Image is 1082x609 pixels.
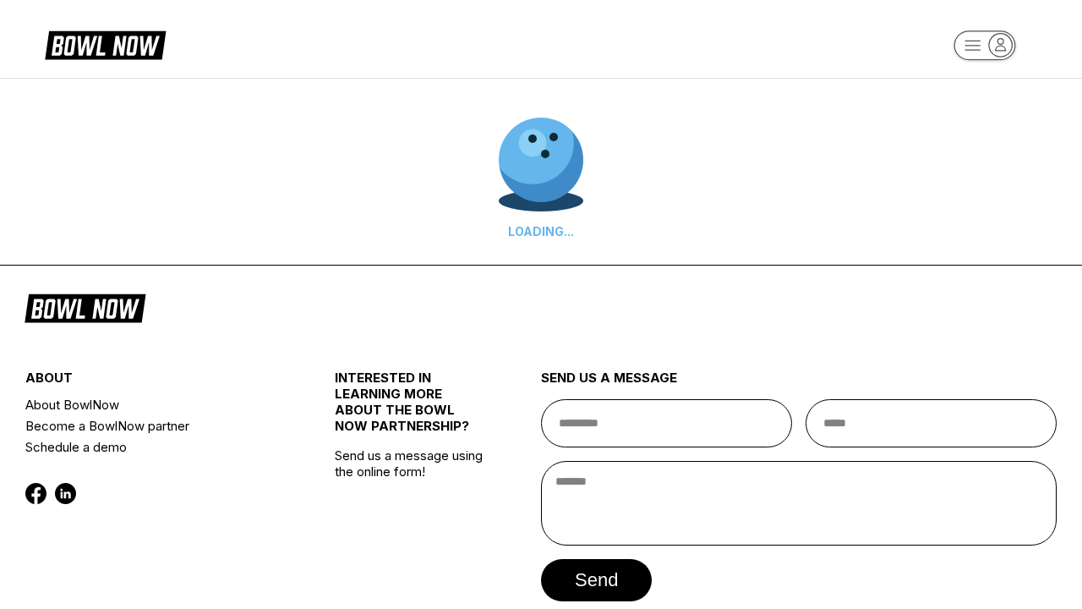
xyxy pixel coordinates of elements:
[541,370,1057,399] div: send us a message
[25,436,283,458] a: Schedule a demo
[25,370,283,394] div: about
[25,415,283,436] a: Become a BowlNow partner
[499,224,583,239] div: LOADING...
[25,394,283,415] a: About BowlNow
[541,559,652,601] button: send
[335,370,489,447] div: INTERESTED IN LEARNING MORE ABOUT THE BOWL NOW PARTNERSHIP?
